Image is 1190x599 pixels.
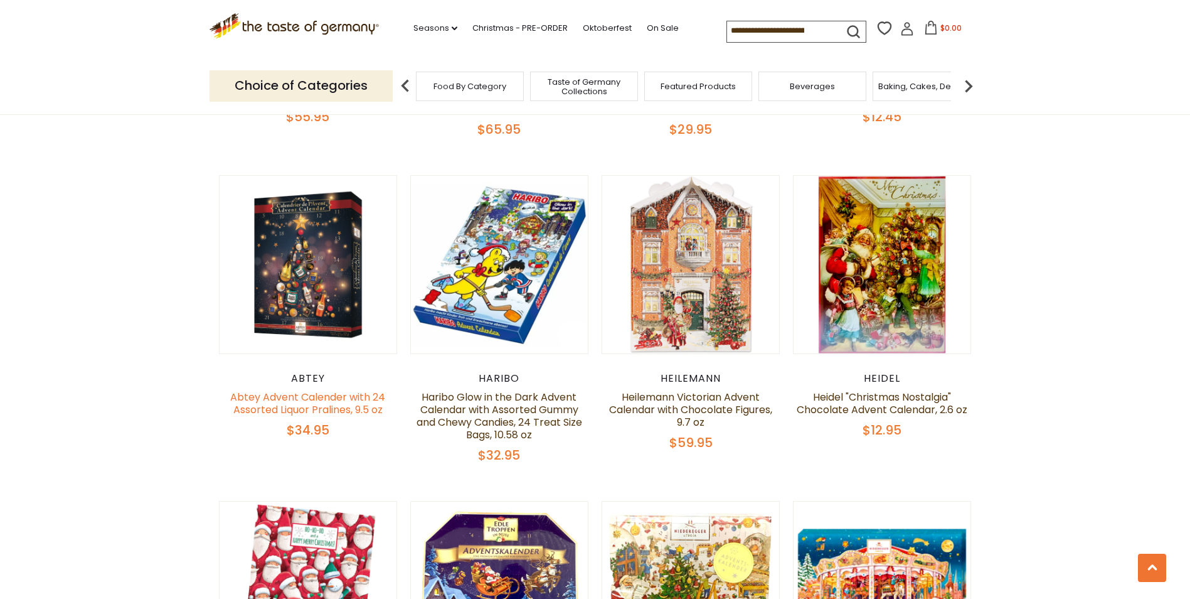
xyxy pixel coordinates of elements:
[661,82,736,91] a: Featured Products
[210,70,393,101] p: Choice of Categories
[647,21,679,35] a: On Sale
[863,421,901,439] span: $12.95
[916,21,970,40] button: $0.00
[413,21,457,35] a: Seasons
[956,73,981,99] img: next arrow
[417,390,582,442] a: Haribo Glow in the Dark Advent Calendar with Assorted Gummy and Chewy Candies, 24 Treat Size Bags...
[478,446,520,464] span: $32.95
[940,23,962,33] span: $0.00
[878,82,975,91] a: Baking, Cakes, Desserts
[286,108,329,126] span: $55.95
[609,390,772,429] a: Heilemann Victorian Advent Calendar with Chocolate Figures, 9.7 oz
[287,421,329,439] span: $34.95
[863,108,901,126] span: $12.45
[669,434,713,451] span: $59.95
[793,372,972,385] div: Heidel
[602,176,780,353] img: Heilemann Victorian Advent Calendar with Chocolate Figures, 9.7 oz
[411,176,588,353] img: Haribo Glow in the Dark Advent Calendar with Assorted Gummy and Chewy Candies, 24 Treat Size Bags...
[230,390,385,417] a: Abtey Advent Calender with 24 Assorted Liquor Pralines, 9.5 oz
[669,121,712,138] span: $29.95
[534,77,634,96] a: Taste of Germany Collections
[472,21,568,35] a: Christmas - PRE-ORDER
[410,372,589,385] div: Haribo
[790,82,835,91] a: Beverages
[602,372,780,385] div: Heilemann
[797,390,967,417] a: Heidel "Christmas Nostalgia" Chocolate Advent Calendar, 2.6 oz
[393,73,418,99] img: previous arrow
[583,21,632,35] a: Oktoberfest
[433,82,506,91] a: Food By Category
[794,176,971,353] img: Heidel "Christmas Nostalgia" Chocolate Advent Calendar, 2.6 oz
[219,372,398,385] div: Abtey
[220,176,397,353] img: Abtey Advent Calender with 24 Assorted Liquor Pralines, 9.5 oz
[477,121,521,138] span: $65.95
